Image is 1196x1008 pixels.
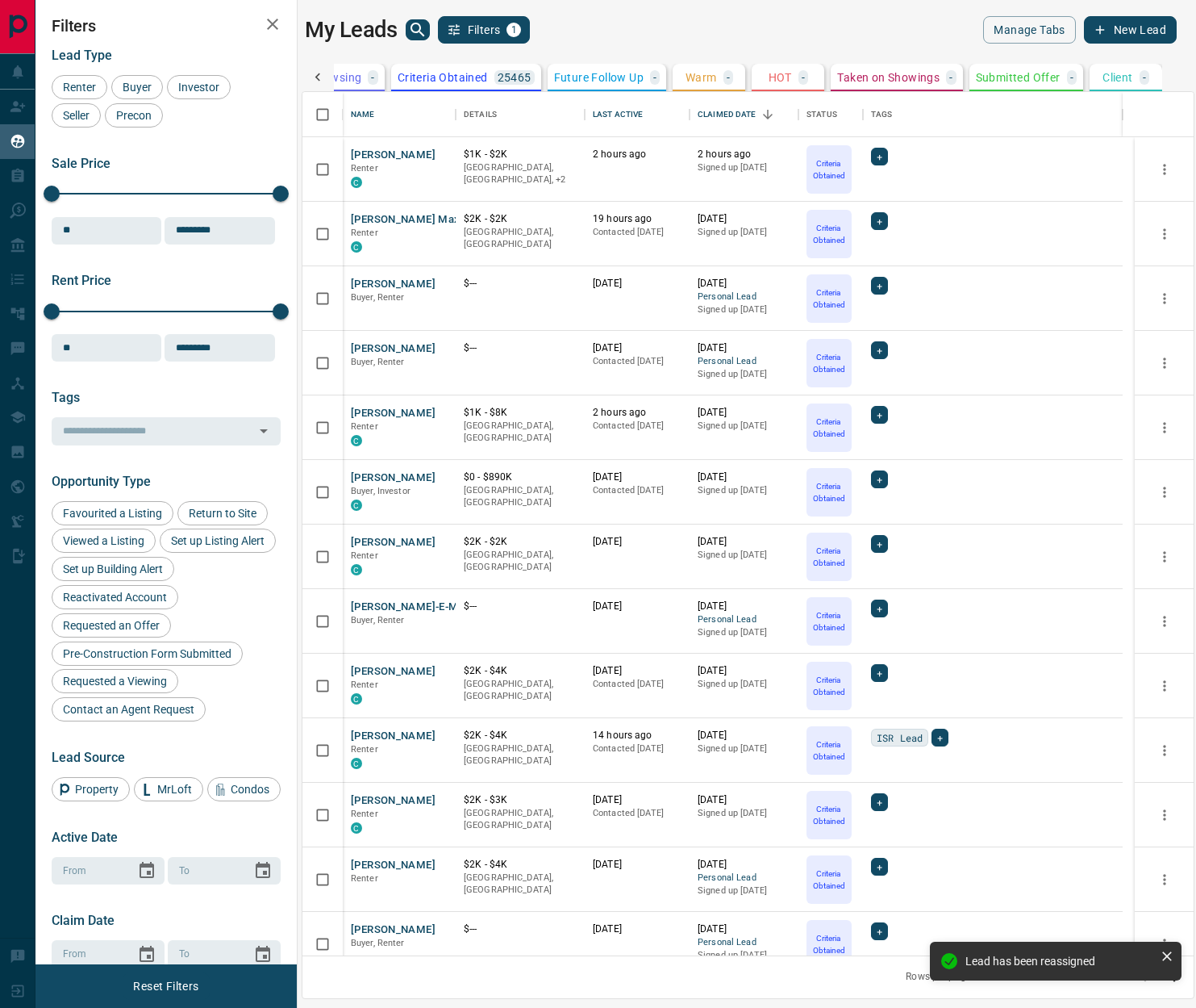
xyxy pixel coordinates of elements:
[698,807,790,820] p: Signed up [DATE]
[877,923,882,939] span: +
[1152,480,1177,504] button: more
[798,92,863,137] div: Status
[698,549,790,562] p: Signed up [DATE]
[965,955,1154,968] div: Lead has been reassigned
[57,109,95,122] span: Seller
[593,664,681,678] p: [DATE]
[808,157,850,182] p: Criteria Obtained
[585,92,690,137] div: Last Active
[351,435,362,446] div: condos.ca
[937,730,943,746] span: +
[593,277,681,291] p: [DATE]
[871,406,888,424] div: +
[351,341,435,357] button: [PERSON_NAME]
[351,471,435,486] button: [PERSON_NAME]
[808,416,850,440] p: Criteria Obtained
[57,675,173,688] span: Requested a Viewing
[698,161,790,174] p: Signed up [DATE]
[351,357,405,367] span: Buyer, Renter
[351,664,435,680] button: [PERSON_NAME]
[871,277,888,295] div: +
[1152,932,1177,956] button: more
[152,783,198,796] span: MrLoft
[351,615,405,625] span: Buyer, Renter
[351,564,362,575] div: condos.ca
[464,922,577,936] p: $---
[52,501,173,525] div: Favourited a Listing
[1143,72,1146,83] p: -
[351,241,362,253] div: condos.ca
[1152,674,1177,698] button: more
[593,600,681,613] p: [DATE]
[351,809,378,819] span: Renter
[464,872,577,897] p: [GEOGRAPHIC_DATA], [GEOGRAPHIC_DATA]
[698,303,790,316] p: Signed up [DATE]
[351,873,378,884] span: Renter
[698,368,790,381] p: Signed up [DATE]
[351,693,362,705] div: condos.ca
[808,351,850,375] p: Criteria Obtained
[351,148,435,163] button: [PERSON_NAME]
[464,420,577,445] p: [GEOGRAPHIC_DATA], [GEOGRAPHIC_DATA]
[877,471,882,487] span: +
[808,803,850,827] p: Criteria Obtained
[877,730,923,746] span: ISR Lead
[57,647,237,660] span: Pre-Construction Form Submitted
[871,858,888,876] div: +
[808,738,850,763] p: Criteria Obtained
[593,922,681,936] p: [DATE]
[808,222,850,246] p: Criteria Obtained
[351,858,435,873] button: [PERSON_NAME]
[464,484,577,509] p: [GEOGRAPHIC_DATA], [GEOGRAPHIC_DATA]
[808,868,850,892] p: Criteria Obtained
[871,535,888,553] div: +
[52,48,112,63] span: Lead Type
[593,484,681,497] p: Contacted [DATE]
[877,665,882,681] span: +
[351,406,435,421] button: [PERSON_NAME]
[698,936,790,950] span: Personal Lead
[698,484,790,497] p: Signed up [DATE]
[698,420,790,433] p: Signed up [DATE]
[837,72,940,83] p: Taken on Showings
[52,103,101,128] div: Seller
[225,783,275,796] span: Condos
[877,148,882,165] span: +
[698,355,790,369] span: Personal Lead
[1152,157,1177,182] button: more
[52,642,243,666] div: Pre-Construction Form Submitted
[698,600,790,613] p: [DATE]
[1152,351,1177,375] button: more
[593,406,681,420] p: 2 hours ago
[593,678,681,691] p: Contacted [DATE]
[406,19,430,40] button: search button
[351,550,378,561] span: Renter
[247,855,279,887] button: Choose date
[698,291,790,304] span: Personal Lead
[110,109,157,122] span: Precon
[69,783,124,796] span: Property
[464,92,497,137] div: Details
[593,355,681,368] p: Contacted [DATE]
[871,212,888,230] div: +
[247,939,279,971] button: Choose date
[438,16,531,44] button: Filters1
[52,156,110,171] span: Sale Price
[351,729,435,744] button: [PERSON_NAME]
[123,972,209,1000] button: Reset Filters
[653,72,656,83] p: -
[52,273,111,288] span: Rent Price
[593,341,681,355] p: [DATE]
[1152,416,1177,440] button: more
[698,885,790,897] p: Signed up [DATE]
[351,212,466,228] button: [PERSON_NAME] Maxx
[698,613,790,627] span: Personal Lead
[52,669,178,693] div: Requested a Viewing
[351,922,435,938] button: [PERSON_NAME]
[871,664,888,682] div: +
[871,92,893,137] div: Tags
[871,600,888,617] div: +
[949,72,952,83] p: -
[877,600,882,617] span: +
[464,341,577,355] p: $---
